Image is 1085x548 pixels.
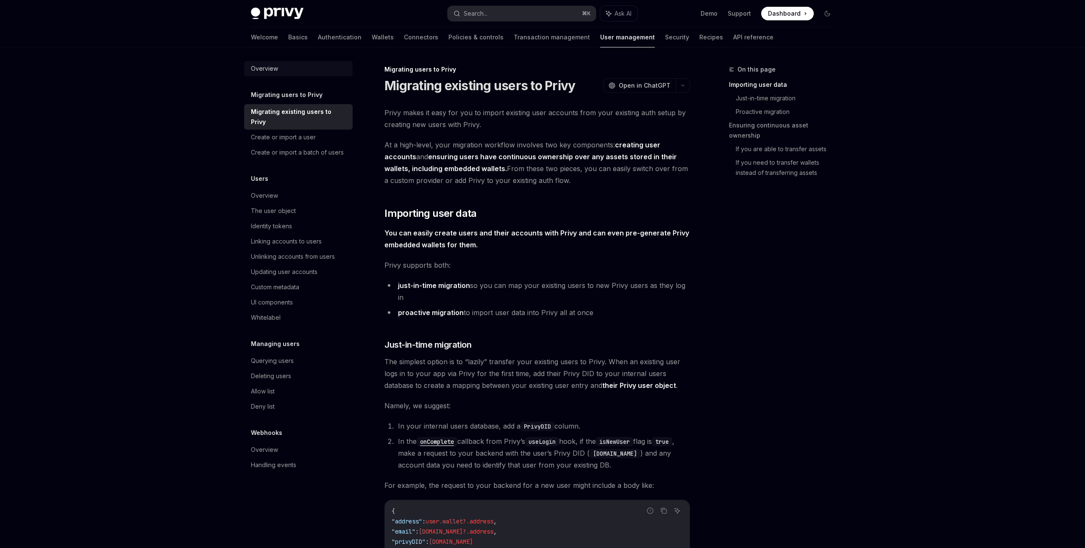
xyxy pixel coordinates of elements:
span: [DOMAIN_NAME]?.address [419,528,493,535]
a: Deleting users [244,368,353,384]
span: Privy supports both: [384,259,690,271]
div: Custom metadata [251,282,299,292]
a: Proactive migration [736,105,841,119]
div: UI components [251,297,293,307]
div: Search... [464,8,487,19]
span: Just-in-time migration [384,339,471,351]
span: Privy makes it easy for you to import existing user accounts from your existing auth setup by cre... [384,107,690,130]
li: In your internal users database, add a column. [395,420,690,432]
code: isNewUser [596,437,633,446]
div: Allow list [251,386,275,396]
div: Linking accounts to users [251,236,322,246]
button: Open in ChatGPT [603,78,676,93]
a: Basics [288,27,308,47]
a: Demo [701,9,718,18]
a: Create or import a user [244,130,353,145]
span: Ask AI [615,9,632,18]
a: Deny list [244,399,353,414]
a: Allow list [244,384,353,399]
a: If you need to transfer wallets instead of transferring assets [736,156,841,180]
a: Recipes [699,27,723,47]
div: Identity tokens [251,221,292,231]
span: "address" [392,518,422,525]
a: Migrating existing users to Privy [244,104,353,130]
a: Overview [244,442,353,457]
a: Unlinking accounts from users [244,249,353,264]
a: User management [600,27,655,47]
span: Namely, we suggest: [384,400,690,412]
span: Open in ChatGPT [619,81,670,90]
span: Dashboard [768,9,801,18]
div: Handling events [251,460,296,470]
a: Custom metadata [244,280,353,295]
code: useLogin [525,437,559,446]
a: Linking accounts to users [244,234,353,249]
span: , [493,518,497,525]
button: Copy the contents from the code block [658,505,669,516]
img: dark logo [251,8,303,19]
li: so you can map your existing users to new Privy users as they log in [384,280,690,303]
span: "email" [392,528,415,535]
button: Ask AI [600,6,637,21]
a: Overview [244,61,353,76]
a: onComplete [417,437,457,446]
button: Ask AI [672,505,683,516]
div: Querying users [251,356,294,366]
a: Policies & controls [448,27,504,47]
div: Updating user accounts [251,267,317,277]
a: proactive migration [398,308,464,317]
strong: ensuring users have continuous ownership over any assets stored in their wallets, including embed... [384,152,677,173]
a: just-in-time migration [398,281,470,290]
a: API reference [733,27,773,47]
div: Whitelabel [251,313,281,323]
span: "privyDID" [392,538,426,545]
span: { [392,507,395,515]
div: Deleting users [251,371,291,381]
span: At a high-level, your migration workflow involves two key components: and From these two pieces, ... [384,139,690,186]
div: Overview [251,445,278,455]
a: Overview [244,188,353,203]
a: Support [728,9,751,18]
span: : [415,528,419,535]
span: : [422,518,426,525]
h5: Migrating users to Privy [251,90,323,100]
span: On this page [737,64,776,75]
code: [DOMAIN_NAME] [590,449,640,458]
code: true [652,437,672,446]
span: : [426,538,429,545]
a: Updating user accounts [244,264,353,280]
span: For example, the request to your backend for a new user might include a body like: [384,479,690,491]
a: Just-in-time migration [736,91,841,105]
a: Wallets [372,27,394,47]
h5: Users [251,174,268,184]
div: Migrating existing users to Privy [251,107,348,127]
span: The simplest option is to “lazily” transfer your existing users to Privy. When an existing user l... [384,356,690,391]
a: Create or import a batch of users [244,145,353,160]
div: Unlinking accounts from users [251,252,335,262]
code: onComplete [417,437,457,446]
a: Welcome [251,27,278,47]
div: Create or import a user [251,132,316,142]
a: If you are able to transfer assets [736,142,841,156]
div: Create or import a batch of users [251,147,344,158]
div: Deny list [251,401,275,412]
a: UI components [244,295,353,310]
a: Ensuring continuous asset ownership [729,119,841,142]
button: Toggle dark mode [821,7,834,20]
button: Report incorrect code [645,505,656,516]
button: Search...⌘K [448,6,596,21]
div: The user object [251,206,296,216]
span: user.wallet?.address [426,518,493,525]
h5: Managing users [251,339,300,349]
a: Dashboard [761,7,814,20]
li: to import user data into Privy all at once [384,307,690,318]
a: Transaction management [514,27,590,47]
h5: Webhooks [251,428,282,438]
a: Identity tokens [244,219,353,234]
li: In the callback from Privy’s hook, if the flag is , make a request to your backend with the user’... [395,435,690,471]
div: Overview [251,64,278,74]
strong: You can easily create users and their accounts with Privy and can even pre-generate Privy embedde... [384,229,689,249]
a: Handling events [244,457,353,473]
code: PrivyDID [520,422,554,431]
span: [DOMAIN_NAME] [429,538,473,545]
